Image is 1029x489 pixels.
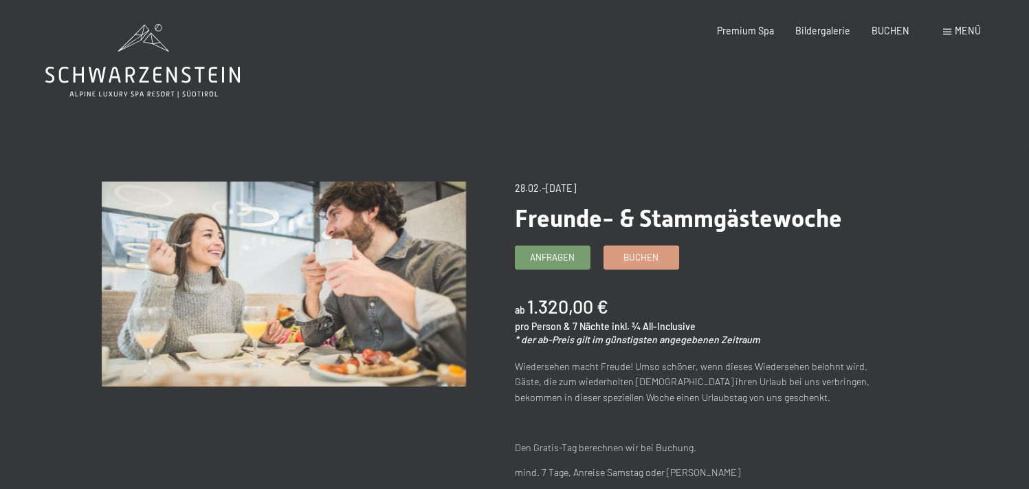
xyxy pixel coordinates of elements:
span: 7 Nächte [573,320,610,332]
p: Wiedersehen macht Freude! Umso schöner, wenn dieses Wiedersehen belohnt wird. Gäste, die zum wied... [515,359,879,406]
a: Anfragen [516,246,590,269]
a: BUCHEN [872,25,909,36]
span: Freunde- & Stammgästewoche [515,204,842,232]
p: mind. 7 Tage, Anreise Samstag oder [PERSON_NAME] [515,465,879,481]
a: Buchen [604,246,678,269]
span: Buchen [623,251,659,263]
a: Bildergalerie [795,25,850,36]
span: ab [515,304,525,316]
span: Anfragen [530,251,575,263]
span: Menü [955,25,981,36]
img: Freunde- & Stammgästewoche [102,182,466,387]
a: Premium Spa [717,25,774,36]
b: 1.320,00 € [527,295,608,317]
span: inkl. ¾ All-Inclusive [612,320,696,332]
span: pro Person & [515,320,571,332]
p: Den Gratis-Tag berechnen wir bei Buchung. [515,440,879,456]
em: * der ab-Preis gilt im günstigsten angegebenen Zeitraum [515,334,760,345]
span: 28.02.–[DATE] [515,182,576,194]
